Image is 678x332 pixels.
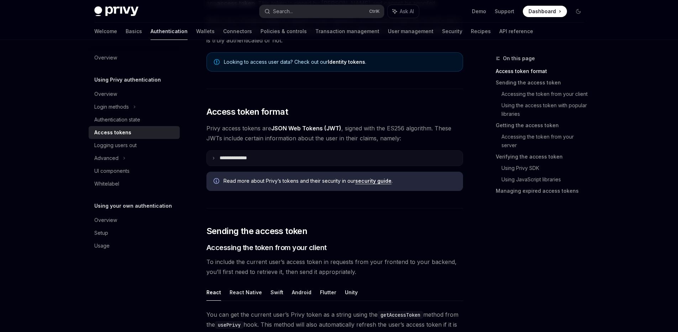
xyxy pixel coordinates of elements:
a: Logging users out [89,139,180,152]
a: Access token format [496,66,590,77]
h5: Using your own authentication [94,202,172,210]
a: User management [388,23,433,40]
a: Authentication state [89,113,180,126]
div: Access tokens [94,128,131,137]
code: getAccessToken [378,311,423,319]
a: Dashboard [523,6,567,17]
a: Basics [126,23,142,40]
div: Advanced [94,154,119,162]
a: Using the access token with popular libraries [501,100,590,120]
a: Managing expired access tokens [496,185,590,197]
a: Demo [472,8,486,15]
a: Getting the access token [496,120,590,131]
span: Sending the access token [206,225,308,237]
div: UI components [94,167,130,175]
svg: Note [214,59,220,65]
a: Wallets [196,23,215,40]
svg: Info [214,178,221,185]
a: Usage [89,239,180,252]
h5: Using Privy authentication [94,76,161,84]
button: Swift [270,284,283,301]
a: security guide [355,178,391,184]
a: Identity tokens [328,59,365,65]
div: Search... [273,7,293,16]
button: Search...CtrlK [259,5,384,18]
a: Authentication [151,23,188,40]
span: To include the current user’s access token in requests from your frontend to your backend, you’ll... [206,257,463,277]
a: Welcome [94,23,117,40]
button: Ask AI [388,5,419,18]
a: Policies & controls [261,23,307,40]
a: Using Privy SDK [501,162,590,174]
a: Setup [89,227,180,239]
button: React [206,284,221,301]
div: Overview [94,53,117,62]
button: Flutter [320,284,336,301]
a: Access tokens [89,126,180,139]
a: Overview [89,88,180,100]
a: Verifying the access token [496,151,590,162]
span: Read more about Privy’s tokens and their security in our . [224,177,456,185]
div: Authentication state [94,115,140,124]
span: Looking to access user data? Check out our . [224,58,456,66]
div: Overview [94,216,117,224]
div: Logging users out [94,141,137,150]
span: On this page [503,54,535,63]
button: Unity [345,284,358,301]
button: Toggle dark mode [573,6,584,17]
code: usePrivy [215,321,243,329]
a: Transaction management [315,23,379,40]
a: Using JavaScript libraries [501,174,590,185]
div: Setup [94,229,108,237]
a: Whitelabel [89,177,180,190]
span: Ctrl K [369,9,380,14]
div: Usage [94,242,110,250]
a: Overview [89,51,180,64]
button: React Native [230,284,262,301]
a: Accessing the token from your client [501,88,590,100]
a: UI components [89,165,180,177]
button: Android [292,284,311,301]
span: Access token format [206,106,288,118]
a: Connectors [223,23,252,40]
a: Accessing the token from your server [501,131,590,151]
div: Login methods [94,103,129,111]
div: Whitelabel [94,180,119,188]
img: dark logo [94,6,138,16]
span: Privy access tokens are , signed with the ES256 algorithm. These JWTs include certain information... [206,123,463,143]
a: Overview [89,214,180,227]
a: Support [495,8,514,15]
a: JSON Web Tokens (JWT) [271,125,341,132]
a: Sending the access token [496,77,590,88]
a: Recipes [471,23,491,40]
a: API reference [499,23,533,40]
span: Accessing the token from your client [206,243,327,253]
div: Overview [94,90,117,98]
span: Ask AI [400,8,414,15]
a: Security [442,23,462,40]
span: Dashboard [529,8,556,15]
